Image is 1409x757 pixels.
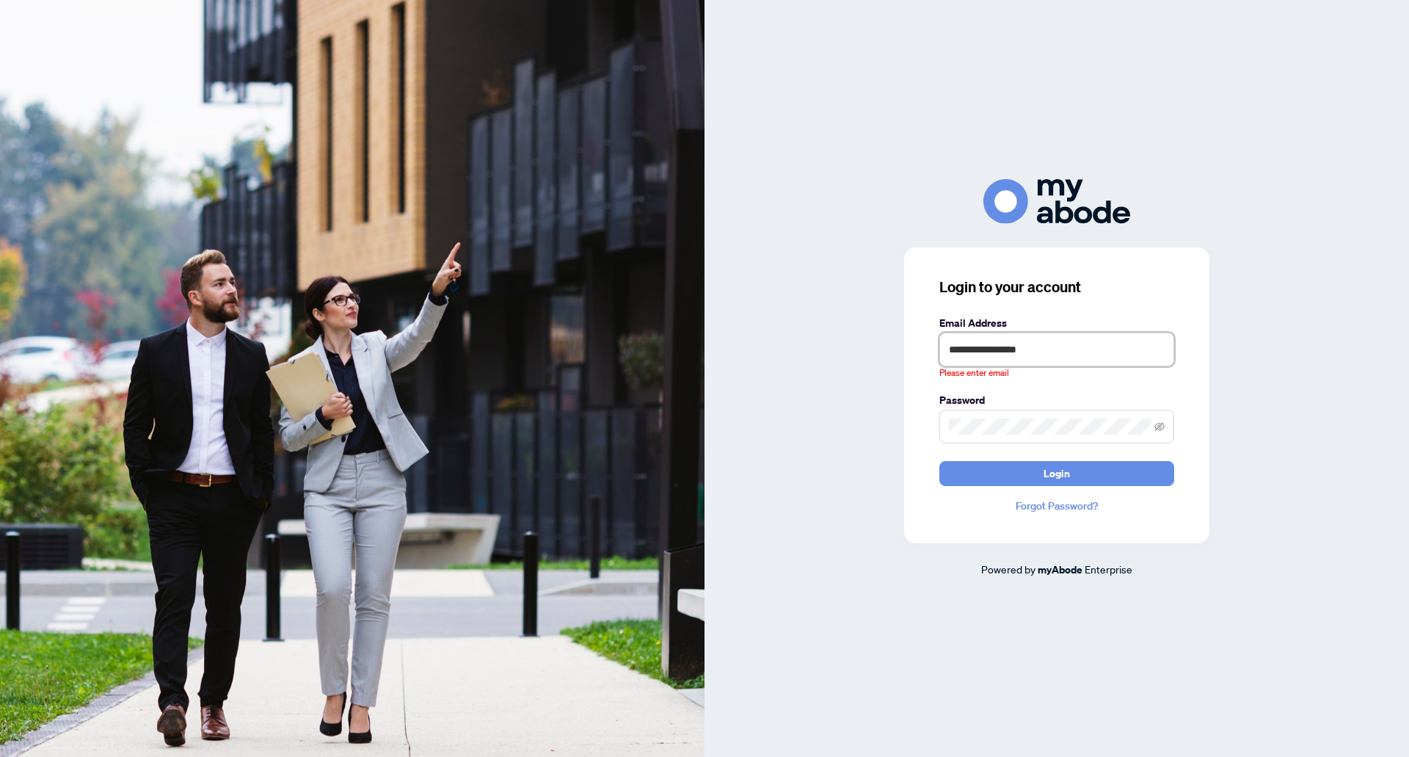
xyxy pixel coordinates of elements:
span: Login [1044,462,1070,485]
label: Password [939,392,1174,408]
h3: Login to your account [939,277,1174,297]
img: ma-logo [983,179,1130,224]
a: Forgot Password? [939,498,1174,514]
a: myAbode [1038,562,1082,578]
span: Please enter email [939,366,1009,380]
span: Enterprise [1085,562,1132,576]
label: Email Address [939,315,1174,331]
span: eye-invisible [1154,421,1165,432]
button: Login [939,461,1174,486]
span: Powered by [981,562,1035,576]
